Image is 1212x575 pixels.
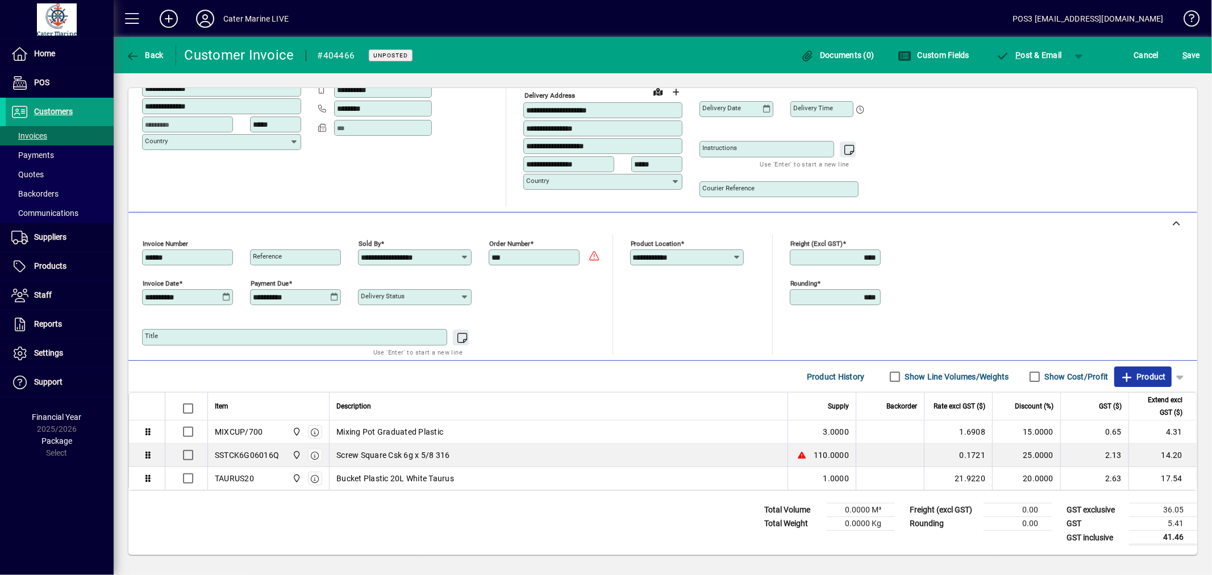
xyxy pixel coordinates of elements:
[1182,46,1200,64] span: ave
[215,426,263,438] div: MIXCUP/700
[6,339,114,368] a: Settings
[823,426,849,438] span: 3.0000
[34,232,66,241] span: Suppliers
[1099,400,1122,413] span: GST ($)
[984,503,1052,517] td: 0.00
[702,144,737,152] mat-label: Instructions
[1136,394,1182,419] span: Extend excl GST ($)
[996,51,1062,60] span: ost & Email
[373,52,408,59] span: Unposted
[32,413,82,422] span: Financial Year
[934,400,985,413] span: Rate excl GST ($)
[6,223,114,252] a: Suppliers
[489,240,530,248] mat-label: Order number
[807,368,865,386] span: Product History
[6,368,114,397] a: Support
[1180,45,1203,65] button: Save
[289,426,302,438] span: Cater Marine
[185,46,294,64] div: Customer Invoice
[361,292,405,300] mat-label: Delivery status
[1114,366,1172,387] button: Product
[827,517,895,531] td: 0.0000 Kg
[1061,517,1129,531] td: GST
[793,104,833,112] mat-label: Delivery time
[649,82,667,101] a: View on map
[145,137,168,145] mat-label: Country
[289,449,302,461] span: Cater Marine
[990,45,1068,65] button: Post & Email
[1128,467,1197,490] td: 17.54
[143,240,188,248] mat-label: Invoice number
[1128,420,1197,444] td: 4.31
[223,10,289,28] div: Cater Marine LIVE
[823,473,849,484] span: 1.0000
[41,436,72,445] span: Package
[11,209,78,218] span: Communications
[1061,531,1129,545] td: GST inclusive
[1129,503,1197,517] td: 36.05
[34,348,63,357] span: Settings
[898,51,969,60] span: Custom Fields
[1061,503,1129,517] td: GST exclusive
[931,449,985,461] div: 0.1721
[336,449,449,461] span: Screw Square Csk 6g x 5/8 316
[931,426,985,438] div: 1.6908
[759,503,827,517] td: Total Volume
[1043,371,1109,382] label: Show Cost/Profit
[1131,45,1162,65] button: Cancel
[798,45,877,65] button: Documents (0)
[11,170,44,179] span: Quotes
[34,261,66,270] span: Products
[1120,368,1166,386] span: Product
[931,473,985,484] div: 21.9220
[1182,51,1187,60] span: S
[123,45,166,65] button: Back
[827,503,895,517] td: 0.0000 M³
[1129,517,1197,531] td: 5.41
[11,151,54,160] span: Payments
[667,83,685,101] button: Choose address
[1015,400,1053,413] span: Discount (%)
[34,377,63,386] span: Support
[984,517,1052,531] td: 0.00
[215,449,279,461] div: SSTCK6G06016Q
[1175,2,1198,39] a: Knowledge Base
[6,203,114,223] a: Communications
[1013,10,1164,28] div: POS3 [EMAIL_ADDRESS][DOMAIN_NAME]
[143,280,179,287] mat-label: Invoice date
[1060,420,1128,444] td: 0.65
[903,371,1009,382] label: Show Line Volumes/Weights
[11,131,47,140] span: Invoices
[790,240,843,248] mat-label: Freight (excl GST)
[253,252,282,260] mat-label: Reference
[1128,444,1197,467] td: 14.20
[145,332,158,340] mat-label: Title
[34,319,62,328] span: Reports
[318,47,355,65] div: #404466
[526,177,549,185] mat-label: Country
[992,420,1060,444] td: 15.0000
[215,473,254,484] div: TAURUS20
[1060,467,1128,490] td: 2.63
[336,400,371,413] span: Description
[904,517,984,531] td: Rounding
[702,184,755,192] mat-label: Courier Reference
[992,467,1060,490] td: 20.0000
[126,51,164,60] span: Back
[1129,531,1197,545] td: 41.46
[6,310,114,339] a: Reports
[886,400,917,413] span: Backorder
[895,45,972,65] button: Custom Fields
[814,449,849,461] span: 110.0000
[6,69,114,97] a: POS
[6,165,114,184] a: Quotes
[373,345,463,359] mat-hint: Use 'Enter' to start a new line
[1134,46,1159,64] span: Cancel
[702,104,741,112] mat-label: Delivery date
[760,157,849,170] mat-hint: Use 'Enter' to start a new line
[828,400,849,413] span: Supply
[1016,51,1021,60] span: P
[6,184,114,203] a: Backorders
[6,281,114,310] a: Staff
[34,290,52,299] span: Staff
